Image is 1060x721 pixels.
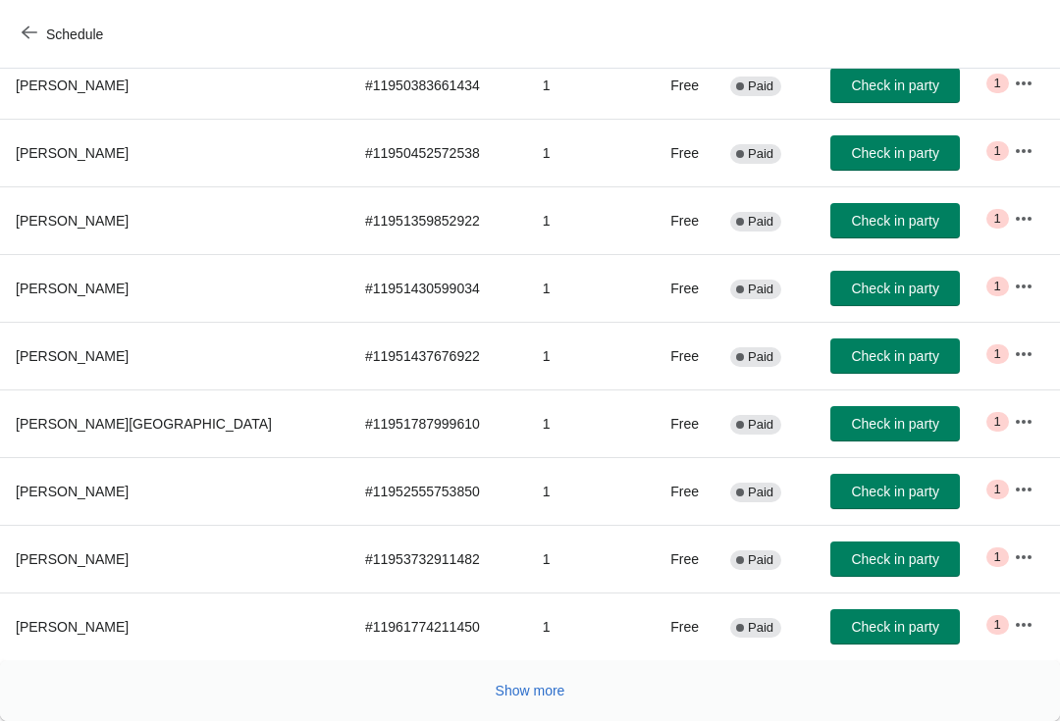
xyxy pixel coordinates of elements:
[16,619,129,635] span: [PERSON_NAME]
[994,279,1001,294] span: 1
[851,484,938,499] span: Check in party
[527,119,641,186] td: 1
[641,525,715,592] td: Free
[830,68,960,103] button: Check in party
[830,271,960,306] button: Check in party
[488,673,573,708] button: Show more
[748,552,773,568] span: Paid
[349,51,527,119] td: # 11950383661434
[527,525,641,592] td: 1
[851,77,938,93] span: Check in party
[830,338,960,374] button: Check in party
[349,592,527,660] td: # 11961774211450
[641,186,715,254] td: Free
[496,683,565,698] span: Show more
[641,254,715,322] td: Free
[10,17,119,52] button: Schedule
[349,186,527,254] td: # 11951359852922
[16,484,129,499] span: [PERSON_NAME]
[994,346,1001,362] span: 1
[527,186,641,254] td: 1
[16,77,129,93] span: [PERSON_NAME]
[994,617,1001,633] span: 1
[16,213,129,229] span: [PERSON_NAME]
[748,417,773,433] span: Paid
[748,349,773,365] span: Paid
[16,416,272,432] span: [PERSON_NAME][GEOGRAPHIC_DATA]
[748,282,773,297] span: Paid
[349,119,527,186] td: # 11950452572538
[16,551,129,567] span: [PERSON_NAME]
[851,551,938,567] span: Check in party
[851,145,938,161] span: Check in party
[527,389,641,457] td: 1
[830,135,960,171] button: Check in party
[748,146,773,162] span: Paid
[994,414,1001,430] span: 1
[748,214,773,230] span: Paid
[527,51,641,119] td: 1
[748,620,773,636] span: Paid
[349,254,527,322] td: # 11951430599034
[994,549,1001,565] span: 1
[641,592,715,660] td: Free
[641,322,715,389] td: Free
[641,457,715,525] td: Free
[994,143,1001,159] span: 1
[527,592,641,660] td: 1
[46,26,103,42] span: Schedule
[851,619,938,635] span: Check in party
[349,457,527,525] td: # 11952555753850
[830,474,960,509] button: Check in party
[527,254,641,322] td: 1
[16,348,129,364] span: [PERSON_NAME]
[830,203,960,238] button: Check in party
[641,51,715,119] td: Free
[851,213,938,229] span: Check in party
[641,119,715,186] td: Free
[16,281,129,296] span: [PERSON_NAME]
[641,389,715,457] td: Free
[830,609,960,644] button: Check in party
[349,322,527,389] td: # 11951437676922
[851,281,938,296] span: Check in party
[830,541,960,577] button: Check in party
[527,322,641,389] td: 1
[748,485,773,500] span: Paid
[994,211,1001,227] span: 1
[748,78,773,94] span: Paid
[349,525,527,592] td: # 11953732911482
[830,406,960,441] button: Check in party
[16,145,129,161] span: [PERSON_NAME]
[851,348,938,364] span: Check in party
[994,76,1001,91] span: 1
[994,482,1001,497] span: 1
[851,416,938,432] span: Check in party
[349,389,527,457] td: # 11951787999610
[527,457,641,525] td: 1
